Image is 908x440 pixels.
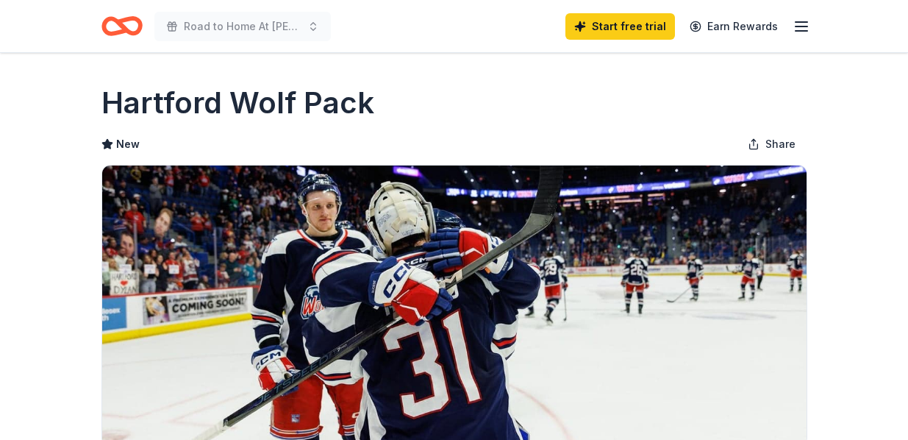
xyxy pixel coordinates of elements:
span: Road to Home At [PERSON_NAME][GEOGRAPHIC_DATA] [184,18,301,35]
button: Road to Home At [PERSON_NAME][GEOGRAPHIC_DATA] [154,12,331,41]
button: Share [736,129,807,159]
a: Start free trial [565,13,675,40]
span: New [116,135,140,153]
a: Earn Rewards [681,13,787,40]
h1: Hartford Wolf Pack [101,82,374,124]
a: Home [101,9,143,43]
span: Share [765,135,796,153]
